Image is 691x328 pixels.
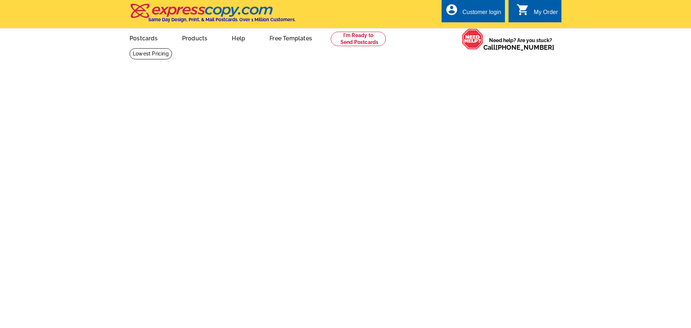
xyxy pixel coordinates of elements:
[483,44,554,51] span: Call
[534,9,558,19] div: My Order
[445,8,501,17] a: account_circle Customer login
[516,8,558,17] a: shopping_cart My Order
[258,29,324,46] a: Free Templates
[118,29,169,46] a: Postcards
[445,3,458,16] i: account_circle
[516,3,529,16] i: shopping_cart
[462,28,483,50] img: help
[496,44,554,51] a: [PHONE_NUMBER]
[462,9,501,19] div: Customer login
[220,29,257,46] a: Help
[171,29,219,46] a: Products
[130,9,295,22] a: Same Day Design, Print, & Mail Postcards. Over 1 Million Customers.
[483,37,558,51] span: Need help? Are you stuck?
[148,17,295,22] h4: Same Day Design, Print, & Mail Postcards. Over 1 Million Customers.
